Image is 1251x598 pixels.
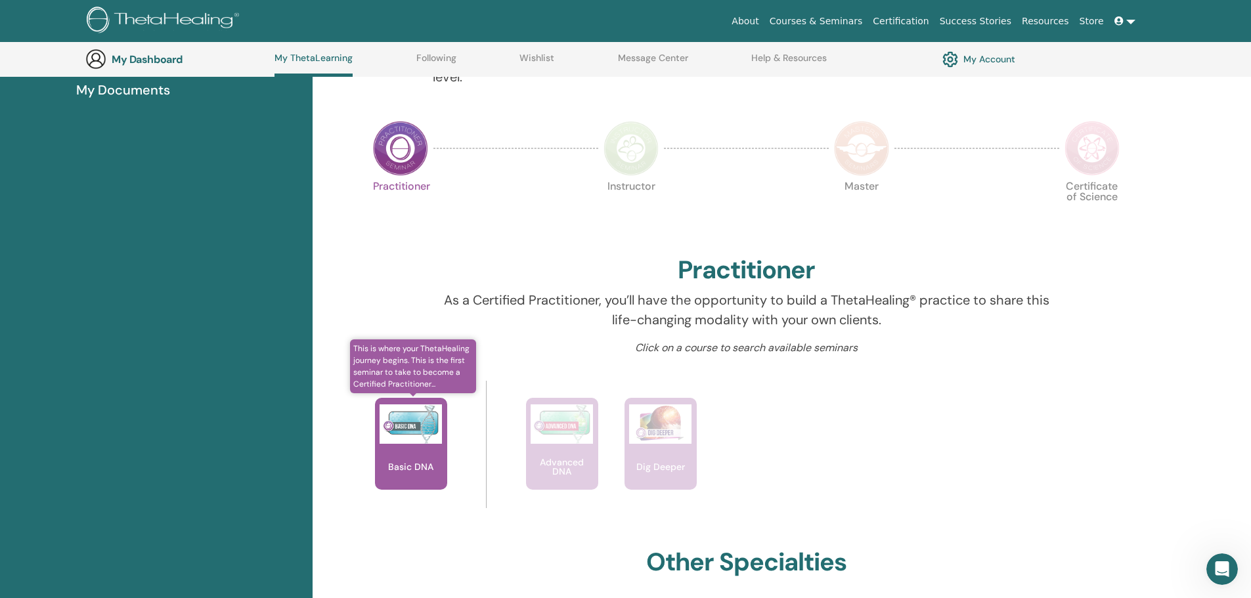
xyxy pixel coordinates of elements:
[383,462,439,471] p: Basic DNA
[1064,181,1120,236] p: Certificate of Science
[87,7,244,36] img: logo.png
[76,80,170,100] span: My Documents
[934,9,1017,33] a: Success Stories
[526,458,598,476] p: Advanced DNA
[433,340,1060,356] p: Click on a course to search available seminars
[604,181,659,236] p: Instructor
[726,9,764,33] a: About
[646,547,846,578] h2: Other Specialties
[618,53,688,74] a: Message Center
[1064,121,1120,176] img: Certificate of Science
[373,121,428,176] img: Practitioner
[1017,9,1074,33] a: Resources
[834,181,889,236] p: Master
[1074,9,1109,33] a: Store
[629,404,691,444] img: Dig Deeper
[942,48,1015,70] a: My Account
[274,53,353,77] a: My ThetaLearning
[519,53,554,74] a: Wishlist
[631,462,690,471] p: Dig Deeper
[604,121,659,176] img: Instructor
[416,53,456,74] a: Following
[375,398,447,516] a: This is where your ThetaHealing journey begins. This is the first seminar to take to become a Cer...
[764,9,868,33] a: Courses & Seminars
[867,9,934,33] a: Certification
[526,398,598,516] a: Advanced DNA Advanced DNA
[433,290,1060,330] p: As a Certified Practitioner, you’ll have the opportunity to build a ThetaHealing® practice to sha...
[85,49,106,70] img: generic-user-icon.jpg
[373,181,428,236] p: Practitioner
[380,404,442,444] img: Basic DNA
[751,53,827,74] a: Help & Resources
[112,53,243,66] h3: My Dashboard
[625,398,697,516] a: Dig Deeper Dig Deeper
[531,404,593,444] img: Advanced DNA
[834,121,889,176] img: Master
[942,48,958,70] img: cog.svg
[1206,553,1238,585] iframe: Intercom live chat
[350,339,477,393] span: This is where your ThetaHealing journey begins. This is the first seminar to take to become a Cer...
[678,255,815,286] h2: Practitioner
